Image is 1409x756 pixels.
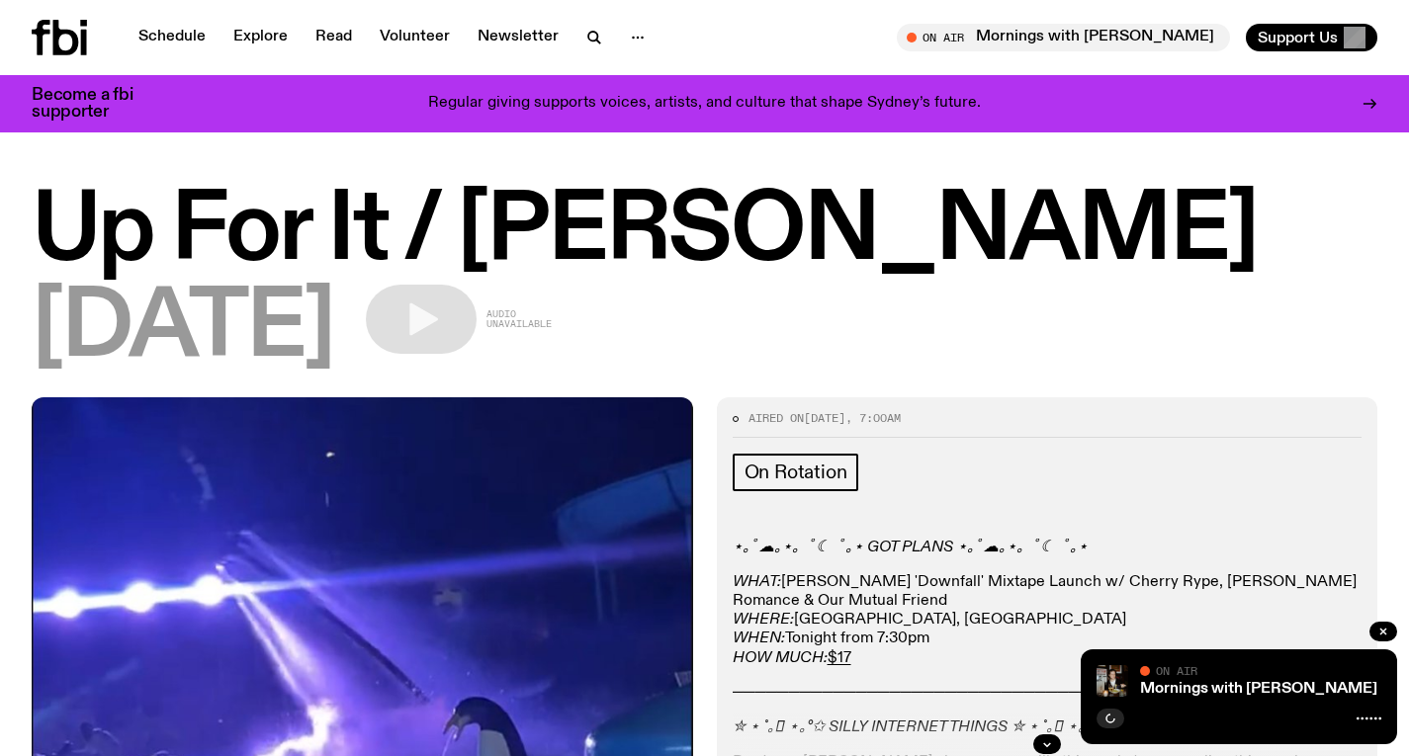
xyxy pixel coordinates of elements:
[32,285,334,374] span: [DATE]
[733,574,781,590] em: WHAT:
[368,24,462,51] a: Volunteer
[733,650,828,666] em: HOW MUCH:
[304,24,364,51] a: Read
[428,95,981,113] p: Regular giving supports voices, artists, and culture that shape Sydney’s future.
[733,573,1363,668] p: [PERSON_NAME] 'Downfall' Mixtape Launch w/ Cherry Rype, [PERSON_NAME] Romance & Our Mutual Friend...
[733,540,1088,555] em: ⋆｡ﾟ☁︎｡⋆｡ ﾟ☾ ﾟ｡⋆ GOT PLANS ⋆｡ﾟ☁︎｡⋆｡ ﾟ☾ ﾟ｡⋆
[1140,681,1377,697] a: Mornings with [PERSON_NAME]
[466,24,571,51] a: Newsletter
[32,87,158,121] h3: Become a fbi supporter
[1258,29,1338,46] span: Support Us
[733,630,785,646] em: WHEN:
[845,410,901,426] span: , 7:00am
[804,410,845,426] span: [DATE]
[32,188,1377,277] h1: Up For It / [PERSON_NAME]
[486,309,552,329] span: Audio unavailable
[1097,665,1128,697] img: Sam blankly stares at the camera, brightly lit by a camera flash wearing a hat collared shirt and...
[1156,664,1197,677] span: On Air
[733,454,859,491] a: On Rotation
[733,612,794,628] em: WHERE:
[1246,24,1377,51] button: Support Us
[828,650,851,666] a: $17
[221,24,300,51] a: Explore
[749,410,804,426] span: Aired on
[127,24,218,51] a: Schedule
[897,24,1230,51] button: On AirMornings with [PERSON_NAME]
[733,684,1363,703] p: ─────────────────────────────────────────
[745,462,847,483] span: On Rotation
